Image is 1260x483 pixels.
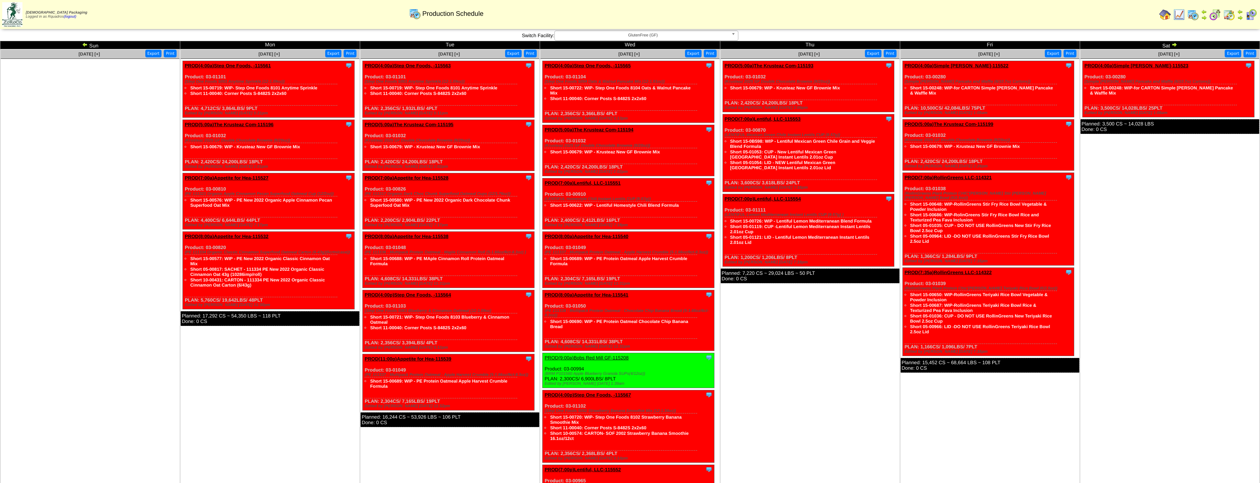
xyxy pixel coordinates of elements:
span: [DATE] [+] [1158,52,1179,57]
button: Print [524,50,537,57]
a: [DATE] [+] [439,52,460,57]
img: arrowleft.gif [1201,9,1207,15]
img: Tooltip [705,354,713,361]
div: Edited by [PERSON_NAME] [DATE] 7:16pm [905,349,1074,354]
a: PROD(7:35a)RollinGreens LLC-114322 [905,270,992,275]
div: Edited by [PERSON_NAME] [DATE] 7:19pm [725,260,894,264]
div: (Step One Foods 5003 Blueberry & Cinnamon Oatmeal (12-1.59oz) [365,309,534,313]
span: Logged in as Rquadros [26,11,87,19]
div: (Step One Foods 5002 Strawberry Banana Smoothie Mix (12-1.34oz)) [544,409,714,413]
button: Print [1243,50,1256,57]
a: Short 15-00721: WIP- Step One Foods 8103 Blueberry & Cinnamon Oatmeal [370,315,509,325]
div: Edited by [PERSON_NAME] [DATE] 2:01pm [185,164,354,169]
button: Export [505,50,522,57]
a: PROD(8:00a)Appetite for Hea-115541 [544,292,628,298]
div: (PE 111321 Organic Apple Cinnamon Pecan Superfood Oatmeal Cup (12/2oz)) [185,192,354,196]
a: Short 15-00580: WIP - PE New 2022 Organic Dark Chocolate Chunk Superfood Oat Mix [370,198,510,208]
div: Product: 03-01039 PLAN: 1,166CS / 1,096LBS / 7PLT [902,268,1074,356]
div: (Step One Foods 5004 Oats & Walnut Pancake Mix (12-1.91oz)) [544,79,714,84]
div: (LENTIFUL Lemon Mediterranean Instant Lentils CUP (8-57g) ) [725,213,894,217]
img: arrowleft.gif [82,42,88,47]
img: Tooltip [345,174,352,181]
a: Short 15-00679: WIP - Krusteaz New GF Brownie Mix [550,149,660,155]
a: PROD(7:00a)RollinGreens LLC-114321 [905,175,992,180]
div: Product: 03-01103 PLAN: 2,356CS / 3,394LBS / 4PLT [363,290,535,352]
a: PROD(5:00a)The Krusteaz Com-115196 [185,122,273,127]
img: Tooltip [885,62,892,69]
div: Product: 03-01101 PLAN: 2,356CS / 1,932LBS / 4PLT [363,61,535,118]
div: Edited by [PERSON_NAME] [DATE] 5:21pm [185,111,354,116]
div: (RollinGreens Plant Protein CHIC'[PERSON_NAME] Stir [PERSON_NAME] [PERSON_NAME] Bowl (6/2.5oz)) [905,191,1074,200]
button: Export [145,50,162,57]
img: Tooltip [705,466,713,473]
a: Short 10-00431: CARTON - 111334 PE New 2022 Organic Classic Cinnamon Oat Carton (6/43g) [190,277,325,288]
a: Short 15-00686: WIP-RolinGreens Stir Fry Rice Bowl Rice and Texturized Pea Fava Inclusion [910,212,1039,223]
div: Edited by [PERSON_NAME] [DATE] 2:02pm [365,164,534,169]
a: PROD(7:00a)Appetite for Hea-115528 [365,175,448,181]
a: PROD(8:00a)Appetite for Hea-115540 [544,234,628,239]
div: (Step One Foods 5001 Anytime Sprinkle (12-1.09oz)) [365,79,534,84]
a: PROD(9:00a)Bobs Red Mill GF-115208 [544,355,628,361]
img: Tooltip [1065,120,1072,128]
a: PROD(7:00a)Lentiful, LLC-115551 [544,180,621,186]
img: Tooltip [345,232,352,240]
div: Edited by [PERSON_NAME] [DATE] 2:24pm [905,164,1074,168]
img: arrowleft.gif [1237,9,1243,15]
img: calendarprod.gif [1187,9,1199,21]
a: PROD(4:00a)Step One Foods, -115565 [544,63,631,68]
a: Short 15-00720: WIP- Step One Foods 8102 Strawberry Banana Smoothie Mix [550,415,681,425]
div: (PE 111337 - Multipack Protein Oatmeal - Apple Harvest Crumble (5-1.66oz/6ct-8.3oz)) [365,373,534,377]
div: Product: 03-00810 PLAN: 4,400CS / 6,644LBS / 44PLT [183,173,355,230]
a: Short 15-00248: WIP-for CARTON Simple [PERSON_NAME] Pancake & Waffle Mix [910,85,1053,96]
div: (LENTIFUL Mexican Green Chile Instant Lentils CUP (8-57g)) [725,133,894,137]
div: Edited by [PERSON_NAME] [DATE] 7:16pm [905,259,1074,263]
div: Edited by [PERSON_NAME] [DATE] 2:09pm [725,106,894,110]
div: (Step One Foods 5001 Anytime Sprinkle (12-1.09oz)) [185,79,354,84]
div: Product: 03-01104 PLAN: 2,356CS / 3,366LBS / 4PLT [543,61,714,123]
div: Product: 03-01101 PLAN: 4,712CS / 3,864LBS / 9PLT [183,61,355,118]
a: PROD(7:00p)Lentiful, LLC-115554 [725,196,801,202]
a: Short 11-00040: Corner Posts S-8482S 2x2x60 [550,425,646,430]
td: Fri [900,41,1080,49]
img: Tooltip [705,391,713,398]
img: home.gif [1159,9,1171,21]
img: Tooltip [525,291,532,298]
a: Short 05-01054: LID - NEW Lentiful Mexican Green [GEOGRAPHIC_DATA] Instant Lentils 2.01oz Lid [730,160,835,170]
img: Tooltip [705,62,713,69]
img: line_graph.gif [1173,9,1185,21]
a: Short 15-00687: WIP-RollinGreens Teriyaki Rice Bowl Rice & Texturized Pea Fava Inclusion [910,303,1036,313]
button: Export [685,50,702,57]
div: (Krusteaz 2025 GF Double Chocolate Brownie (8/20oz)) [905,138,1074,142]
div: (Krusteaz 2025 GF Double Chocolate Brownie (8/20oz)) [544,143,714,148]
div: (Simple [PERSON_NAME] Pancake and Waffle (6/10.7oz Cartons)) [905,79,1074,84]
a: Short 15-00648: WIP-RollinGreens Stir Fry Rice Bowl Vegetable & Powder Inclusion [910,202,1047,212]
div: Edited by [PERSON_NAME] [DATE] 1:39am [544,381,714,386]
a: PROD(5:00a)The Krusteaz Com-115193 [725,63,813,68]
img: calendarprod.gif [409,8,421,19]
img: Tooltip [525,121,532,128]
a: Short 11-00040: Corner Posts S-8482S 2x2x60 [370,325,466,330]
a: Short 15-00679: WIP - Krusteaz New GF Brownie Mix [370,144,480,149]
img: Tooltip [345,62,352,69]
a: PROD(4:00a)Simple [PERSON_NAME]-115522 [905,63,1008,68]
a: PROD(4:00a)Step One Foods, -115561 [185,63,271,68]
img: Tooltip [1245,62,1252,69]
a: Short 05-00817: SACHET - 111334 PE New 2022 Organic Classic Cinnamon Oat 43g (10286imp/roll) [190,267,324,277]
a: [DATE] [+] [978,52,1000,57]
div: (PE 111334 Organic Classic Cinnamon Superfood Oatmeal Carton (6-43g)(6crtn/case)) [185,250,354,255]
img: arrowright.gif [1201,15,1207,21]
div: Edited by [PERSON_NAME] [DATE] 5:13pm [544,116,714,121]
div: (Krusteaz 2025 GF Double Chocolate Brownie (8/20oz)) [185,138,354,143]
div: Product: 03-01049 PLAN: 2,304CS / 7,165LBS / 19PLT [543,232,714,288]
div: (LENTIFUL Homestyle Chili Instant Lentils CUP (8-57g)) [544,197,714,201]
div: (PE 111337 - Multipack Protein Oatmeal - Apple Harvest Crumble (5-1.66oz/6ct-8.3oz)) [544,250,714,255]
a: [DATE] [+] [618,52,640,57]
a: (logout) [64,15,76,19]
img: Tooltip [345,121,352,128]
a: PROD(7:00a)Appetite for Hea-115527 [185,175,269,181]
div: Product: 03-01111 PLAN: 1,200CS / 1,206LBS / 8PLT [723,194,894,267]
td: Sat [1080,41,1260,49]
